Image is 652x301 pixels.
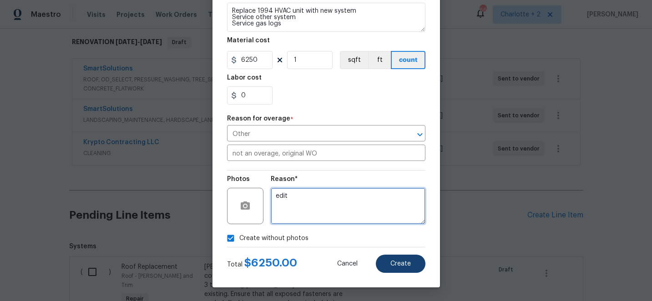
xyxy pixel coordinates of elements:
textarea: edit [271,188,425,224]
h5: Photos [227,176,250,182]
h5: Material cost [227,37,270,44]
span: $ 6250.00 [244,257,297,268]
button: Create [376,255,425,273]
span: Create without photos [239,234,308,243]
h5: Labor cost [227,75,262,81]
button: count [391,51,425,69]
button: ft [368,51,391,69]
span: Create [390,261,411,267]
input: Select a reason for overage [227,127,400,141]
button: Cancel [323,255,372,273]
div: Total [227,258,297,269]
span: Cancel [337,261,358,267]
textarea: Replace 1994 HVAC unit with new system Service other system Service gas logs [227,3,425,32]
h5: Reason for overage [227,115,290,122]
button: Open [414,128,426,141]
button: sqft [340,51,368,69]
input: Please mention the details of overage here [227,147,425,161]
h5: Reason* [271,176,298,182]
